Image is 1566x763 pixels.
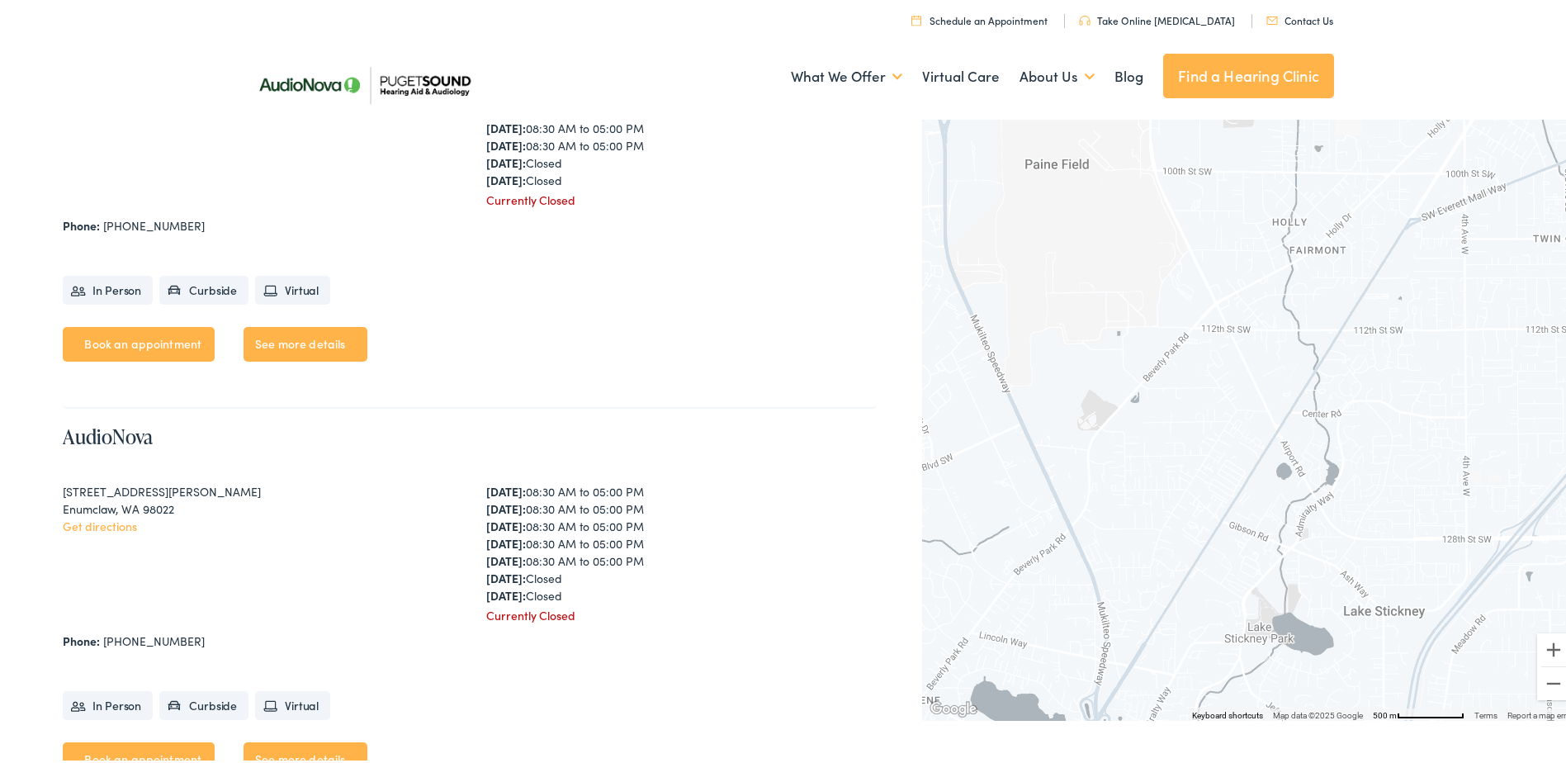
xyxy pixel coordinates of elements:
strong: [DATE]: [486,549,526,566]
a: [PHONE_NUMBER] [103,214,205,230]
li: Curbside [159,272,248,301]
a: AudioNova [63,419,153,447]
strong: [DATE]: [486,116,526,133]
a: Blog [1114,43,1143,104]
strong: [DATE]: [486,151,526,168]
a: Book an appointment [63,324,215,358]
strong: [DATE]: [486,497,526,514]
a: Contact Us [1266,10,1333,24]
div: Currently Closed [486,604,877,621]
div: 08:30 AM to 05:00 PM 08:30 AM to 05:00 PM 08:30 AM to 05:00 PM 08:30 AM to 05:00 PM 08:30 AM to 0... [486,64,877,186]
strong: Phone: [63,629,100,646]
li: In Person [63,272,153,301]
li: In Person [63,688,153,717]
div: Currently Closed [486,188,877,206]
img: Google [926,695,981,717]
img: utility icon [911,12,921,22]
a: What We Offer [791,43,902,104]
a: [PHONE_NUMBER] [103,629,205,646]
div: 08:30 AM to 05:00 PM 08:30 AM to 05:00 PM 08:30 AM to 05:00 PM 08:30 AM to 05:00 PM 08:30 AM to 0... [486,480,877,601]
a: Find a Hearing Clinic [1163,50,1334,95]
a: Schedule an Appointment [911,10,1048,24]
button: Keyboard shortcuts [1192,707,1263,718]
button: Map Scale: 500 m per 78 pixels [1368,705,1469,717]
a: Terms (opens in new tab) [1474,708,1497,717]
a: Open this area in Google Maps (opens a new window) [926,695,981,717]
strong: [DATE]: [486,168,526,185]
div: [STREET_ADDRESS][PERSON_NAME] [63,480,453,497]
strong: [DATE]: [486,584,526,600]
div: Enumclaw, WA 98022 [63,497,453,514]
a: Virtual Care [922,43,1000,104]
li: Curbside [159,688,248,717]
strong: [DATE]: [486,532,526,548]
strong: [DATE]: [486,480,526,496]
a: Get directions [63,514,137,531]
strong: [DATE]: [486,134,526,150]
strong: Phone: [63,214,100,230]
a: See more details [244,324,367,358]
span: 500 m [1373,708,1397,717]
li: Virtual [255,272,330,301]
strong: [DATE]: [486,566,526,583]
a: Take Online [MEDICAL_DATA] [1079,10,1235,24]
a: About Us [1020,43,1095,104]
strong: [DATE]: [486,514,526,531]
li: Virtual [255,688,330,717]
img: utility icon [1079,12,1091,22]
span: Map data ©2025 Google [1273,708,1363,717]
img: utility icon [1266,13,1278,21]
